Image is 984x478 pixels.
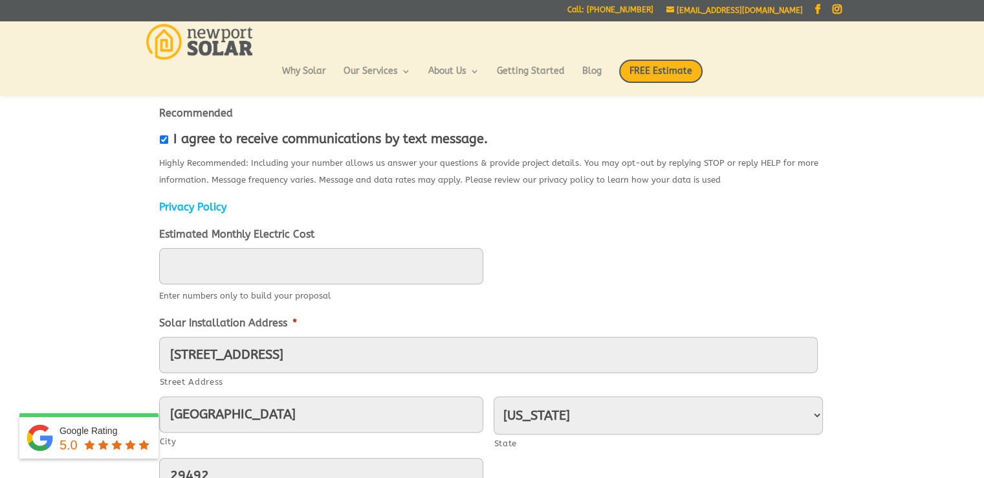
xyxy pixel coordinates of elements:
[159,317,297,330] label: Solar Installation Address
[666,6,803,15] a: [EMAIL_ADDRESS][DOMAIN_NAME]
[159,201,226,213] a: Privacy Policy
[567,6,653,19] a: Call: [PHONE_NUMBER]
[146,24,253,60] img: Newport Solar | Solar Energy Optimized.
[494,435,823,452] label: State
[497,67,565,89] a: Getting Started
[619,60,703,96] a: FREE Estimate
[582,67,602,89] a: Blog
[159,284,825,304] div: Enter numbers only to build your proposal
[60,438,78,452] span: 5.0
[344,67,411,89] a: Our Services
[160,374,818,391] label: Street Address
[619,60,703,83] span: FREE Estimate
[282,67,326,89] a: Why Solar
[428,67,479,89] a: About Us
[60,424,152,437] div: Google Rating
[173,132,488,146] label: I agree to receive communications by text message.
[159,228,314,242] label: Estimated Monthly Electric Cost
[159,107,233,120] label: Recommended
[159,152,825,188] div: Highly Recommended: Including your number allows us answer your questions & provide project detai...
[160,433,483,450] label: City
[159,337,818,373] input: Enter a location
